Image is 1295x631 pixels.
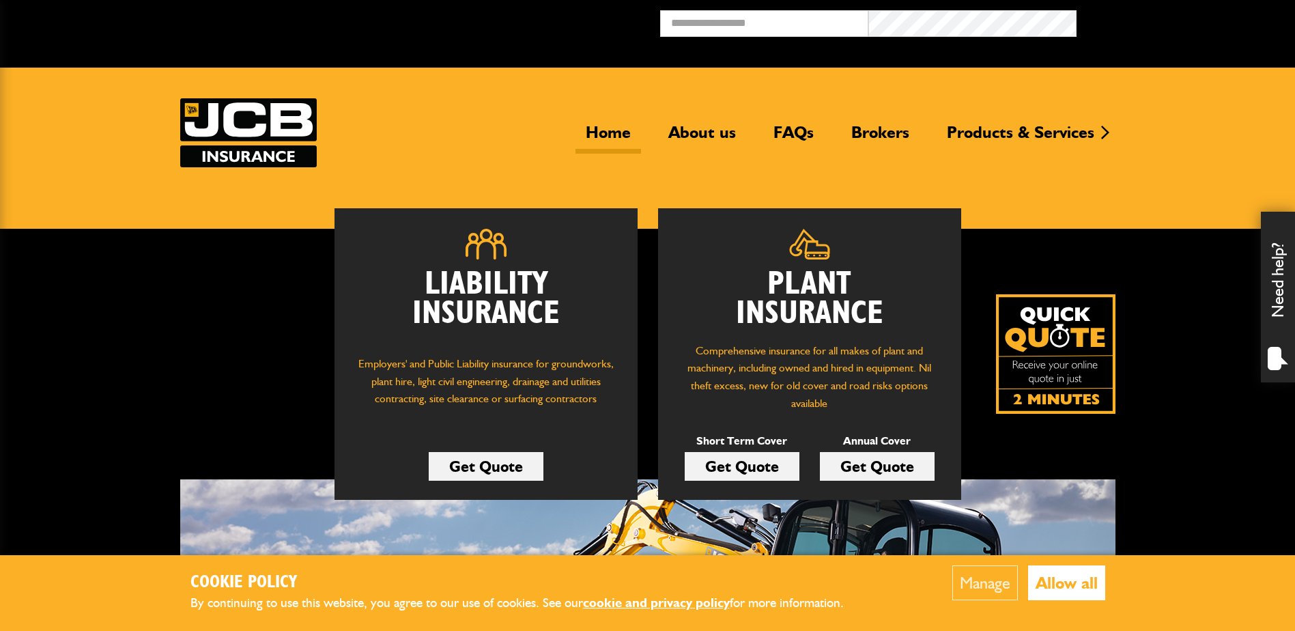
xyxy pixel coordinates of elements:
[679,342,941,412] p: Comprehensive insurance for all makes of plant and machinery, including owned and hired in equipm...
[190,593,866,614] p: By continuing to use this website, you agree to our use of cookies. See our for more information.
[685,452,799,481] a: Get Quote
[180,98,317,167] img: JCB Insurance Services logo
[180,98,317,167] a: JCB Insurance Services
[355,355,617,421] p: Employers' and Public Liability insurance for groundworks, plant hire, light civil engineering, d...
[658,122,746,154] a: About us
[1028,565,1105,600] button: Allow all
[820,432,935,450] p: Annual Cover
[1261,212,1295,382] div: Need help?
[685,432,799,450] p: Short Term Cover
[575,122,641,154] a: Home
[190,572,866,593] h2: Cookie Policy
[583,595,730,611] a: cookie and privacy policy
[952,565,1018,600] button: Manage
[996,294,1115,414] img: Quick Quote
[841,122,920,154] a: Brokers
[679,270,941,328] h2: Plant Insurance
[820,452,935,481] a: Get Quote
[763,122,824,154] a: FAQs
[355,270,617,342] h2: Liability Insurance
[937,122,1105,154] a: Products & Services
[996,294,1115,414] a: Get your insurance quote isn just 2-minutes
[429,452,543,481] a: Get Quote
[1077,10,1285,31] button: Broker Login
